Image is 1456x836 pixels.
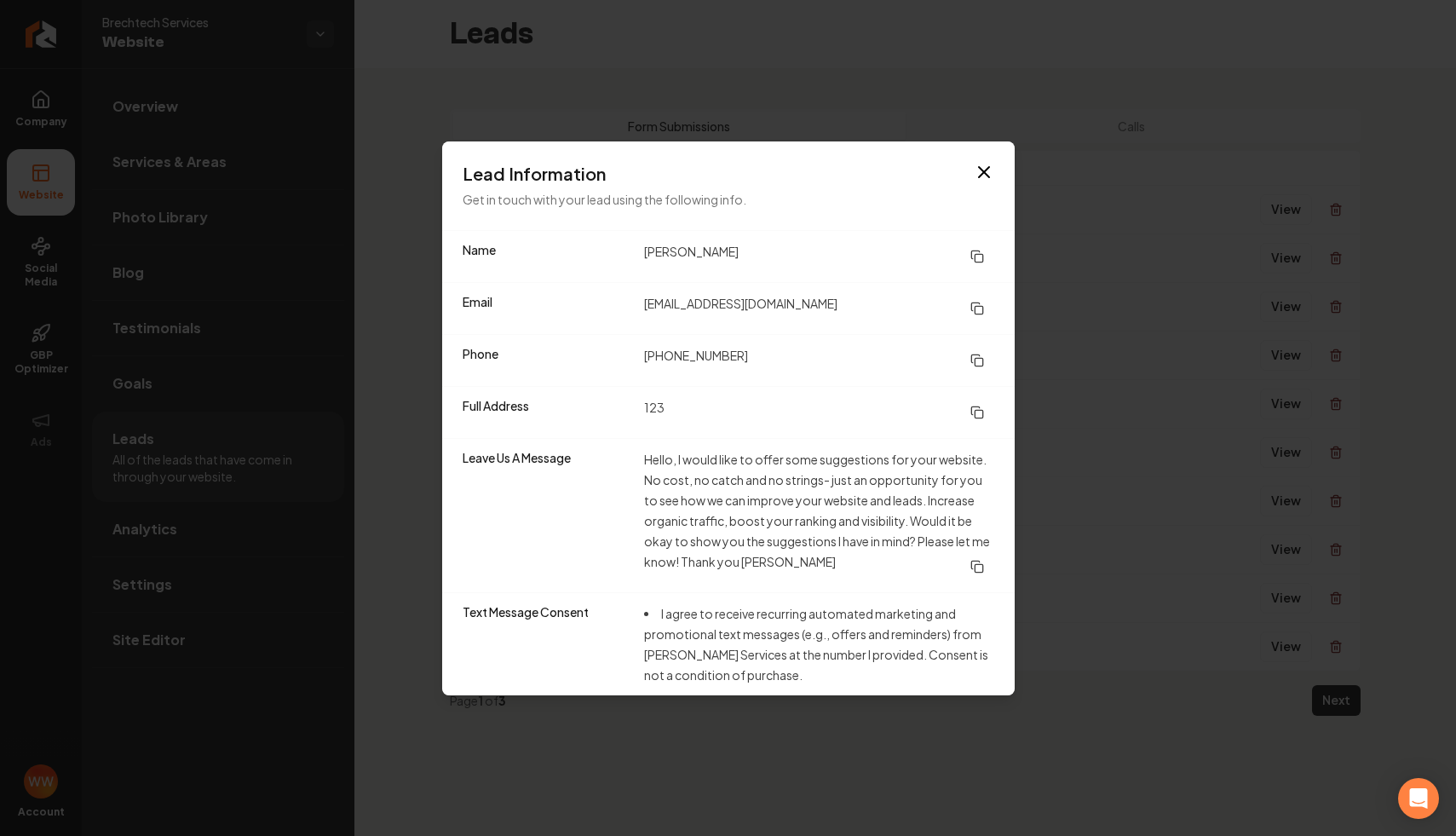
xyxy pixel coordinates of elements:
[644,603,994,685] li: I agree to receive recurring automated marketing and promotional text messages (e.g., offers and ...
[463,449,630,582] dt: Leave Us A Message
[463,241,630,272] dt: Name
[644,397,994,428] dd: 123
[644,241,994,272] dd: [PERSON_NAME]
[463,345,630,376] dt: Phone
[463,162,994,186] h3: Lead Information
[463,603,630,685] dt: Text Message Consent
[644,345,994,376] dd: [PHONE_NUMBER]
[463,397,630,428] dt: Full Address
[644,293,994,324] dd: [EMAIL_ADDRESS][DOMAIN_NAME]
[463,293,630,324] dt: Email
[463,189,994,210] p: Get in touch with your lead using the following info.
[644,449,994,582] dd: Hello, I would like to offer some suggestions for your website. No cost, no catch and no strings-...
